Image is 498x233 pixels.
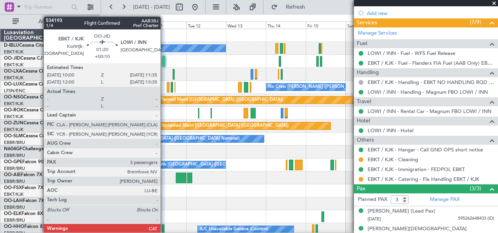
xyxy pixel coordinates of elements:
[133,4,170,11] span: [DATE] - [DATE]
[4,134,66,138] a: OO-SLMCessna Citation XLS
[458,215,494,222] span: 595262648433 (ID)
[357,184,365,193] span: Pax
[4,43,61,48] a: D-IBLUCessna Citation M2
[368,216,381,222] span: [DATE]
[20,19,83,24] span: All Aircraft
[4,204,25,210] a: EBBR/BRU
[4,217,25,223] a: EBBR/BRU
[4,82,22,87] span: OO-LUX
[186,22,226,29] div: Tue 12
[4,121,23,126] span: OO-ZUN
[4,198,23,203] span: OO-LAH
[4,147,56,151] a: N604GFChallenger 604
[148,159,280,171] div: No Crew [GEOGRAPHIC_DATA] ([GEOGRAPHIC_DATA] National)
[4,95,67,100] a: OO-NSGCessna Citation CJ4
[4,224,24,229] span: OO-HHO
[470,18,481,26] span: (7/9)
[4,191,23,197] a: EBKT/KJK
[358,29,397,37] a: Manage Services
[146,22,186,29] div: Mon 11
[9,15,85,28] button: All Aircraft
[267,1,314,13] button: Refresh
[101,16,114,22] div: [DATE]
[24,1,69,13] input: Trip Number
[4,62,23,68] a: EBKT/KJK
[346,22,386,29] div: Sat 16
[4,186,22,190] span: OO-FSX
[266,22,306,29] div: Thu 14
[279,4,312,10] span: Refresh
[4,211,43,216] a: OO-ELKFalcon 8X
[368,127,413,134] a: LOWI / INN - Hotel
[357,39,367,48] span: Fuel
[160,94,283,106] div: Planned Maint [GEOGRAPHIC_DATA] ([GEOGRAPHIC_DATA])
[4,75,23,81] a: EBKT/KJK
[368,208,435,215] div: [PERSON_NAME] (Lead Pax)
[4,43,19,48] span: D-IBLU
[4,108,23,113] span: OO-ROK
[4,186,43,190] a: OO-FSXFalcon 7X
[4,160,22,164] span: OO-GPE
[4,178,25,184] a: EBBR/BRU
[4,69,66,74] a: OO-LXACessna Citation CJ4
[4,134,23,138] span: OO-SLM
[470,184,481,193] span: (3/3)
[4,49,23,55] a: EBKT/KJK
[368,166,465,173] a: EBKT / KJK - Immigration - FEDPOL EBKT
[368,50,455,56] a: LOWI / INN - Fuel - WFS Fuel Release
[4,224,46,229] a: OO-HHOFalcon 8X
[357,116,370,126] span: Hotel
[368,156,418,163] a: EBKT / KJK - Cleaning
[4,114,23,120] a: EBKT/KJK
[368,176,479,182] a: EBKT / KJK - Catering - Fia Handling EBKT / KJK
[108,133,240,145] div: No Crew [GEOGRAPHIC_DATA] ([GEOGRAPHIC_DATA] National)
[357,68,379,77] span: Handling
[4,121,67,126] a: OO-ZUNCessna Citation CJ4
[4,69,22,74] span: OO-LXA
[268,81,362,93] div: No Crew [PERSON_NAME] ([PERSON_NAME])
[4,211,22,216] span: OO-ELK
[4,173,21,177] span: OO-AIE
[368,89,488,95] a: LOWI / INN - Handling - Magnum FBO LOWI / INN
[4,101,23,107] a: EBKT/KJK
[4,108,67,113] a: OO-ROKCessna Citation CJ4
[358,196,387,204] label: Planned PAX
[357,136,374,145] span: Others
[4,56,55,61] a: OO-JIDCessna CJ1 525
[4,56,20,61] span: OO-JID
[4,166,25,171] a: EBBR/BRU
[357,18,377,27] span: Services
[226,22,266,29] div: Wed 13
[367,10,494,16] div: Add new
[4,95,23,100] span: OO-NSG
[4,140,25,146] a: EBBR/BRU
[4,160,69,164] a: OO-GPEFalcon 900EX EASy II
[106,22,146,29] div: Sun 10
[4,127,23,133] a: EBKT/KJK
[4,173,42,177] a: OO-AIEFalcon 7X
[357,97,371,106] span: Travel
[368,79,494,86] a: EBKT / KJK - Handling - EBKT NO HANDLING RQD FOR CJ
[4,82,66,87] a: OO-LUXCessna Citation CJ4
[368,225,467,233] div: [PERSON_NAME][DEMOGRAPHIC_DATA]
[4,88,25,94] a: LFSN/ENC
[430,196,460,204] a: Manage PAX
[368,108,491,115] a: LOWI / INN - Rental Car - Magnum FBO LOWI / INN
[4,147,22,151] span: N604GF
[160,120,289,132] div: Unplanned Maint [GEOGRAPHIC_DATA] ([GEOGRAPHIC_DATA])
[368,146,483,153] a: EBKT / KJK - Hangar - Call GND OPS short notice
[4,153,25,158] a: EBBR/BRU
[306,22,346,29] div: Fri 15
[4,198,44,203] a: OO-LAHFalcon 7X
[368,60,494,66] a: EBKT / KJK - Fuel - Flanders FIA Fuel (AAB Only) EBKT / KJK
